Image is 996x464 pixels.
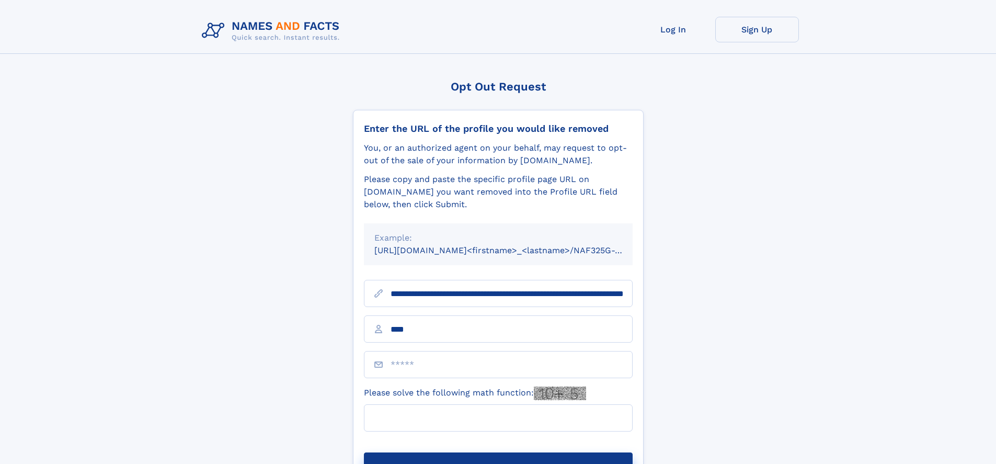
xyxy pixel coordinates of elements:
div: Opt Out Request [353,80,644,93]
a: Sign Up [715,17,799,42]
div: You, or an authorized agent on your behalf, may request to opt-out of the sale of your informatio... [364,142,633,167]
small: [URL][DOMAIN_NAME]<firstname>_<lastname>/NAF325G-xxxxxxxx [374,245,652,255]
label: Please solve the following math function: [364,387,586,400]
img: Logo Names and Facts [198,17,348,45]
div: Please copy and paste the specific profile page URL on [DOMAIN_NAME] you want removed into the Pr... [364,173,633,211]
div: Enter the URL of the profile you would like removed [364,123,633,134]
div: Example: [374,232,622,244]
a: Log In [632,17,715,42]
